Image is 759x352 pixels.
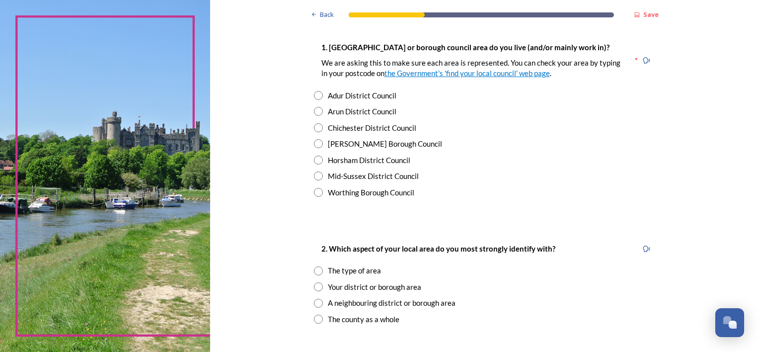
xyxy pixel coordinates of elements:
[715,308,744,337] button: Open Chat
[320,10,334,19] span: Back
[328,90,396,101] div: Adur District Council
[321,244,555,253] strong: 2. Which aspect of your local area do you most strongly identify with?
[643,10,659,19] strong: Save
[328,155,410,166] div: Horsham District Council
[328,187,414,198] div: Worthing Borough Council
[384,69,550,78] a: the Government's 'find your local council' web page
[328,297,455,309] div: A neighbouring district or borough area
[328,314,399,325] div: The county as a whole
[328,138,442,150] div: [PERSON_NAME] Borough Council
[321,58,626,79] p: We are asking this to make sure each area is represented. You can check your area by typing in yo...
[328,122,416,134] div: Chichester District Council
[328,265,381,276] div: The type of area
[328,281,421,293] div: Your district or borough area
[328,106,396,117] div: Arun District Council
[328,171,419,182] div: Mid-Sussex District Council
[321,43,609,52] strong: 1. [GEOGRAPHIC_DATA] or borough council area do you live (and/or mainly work in)?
